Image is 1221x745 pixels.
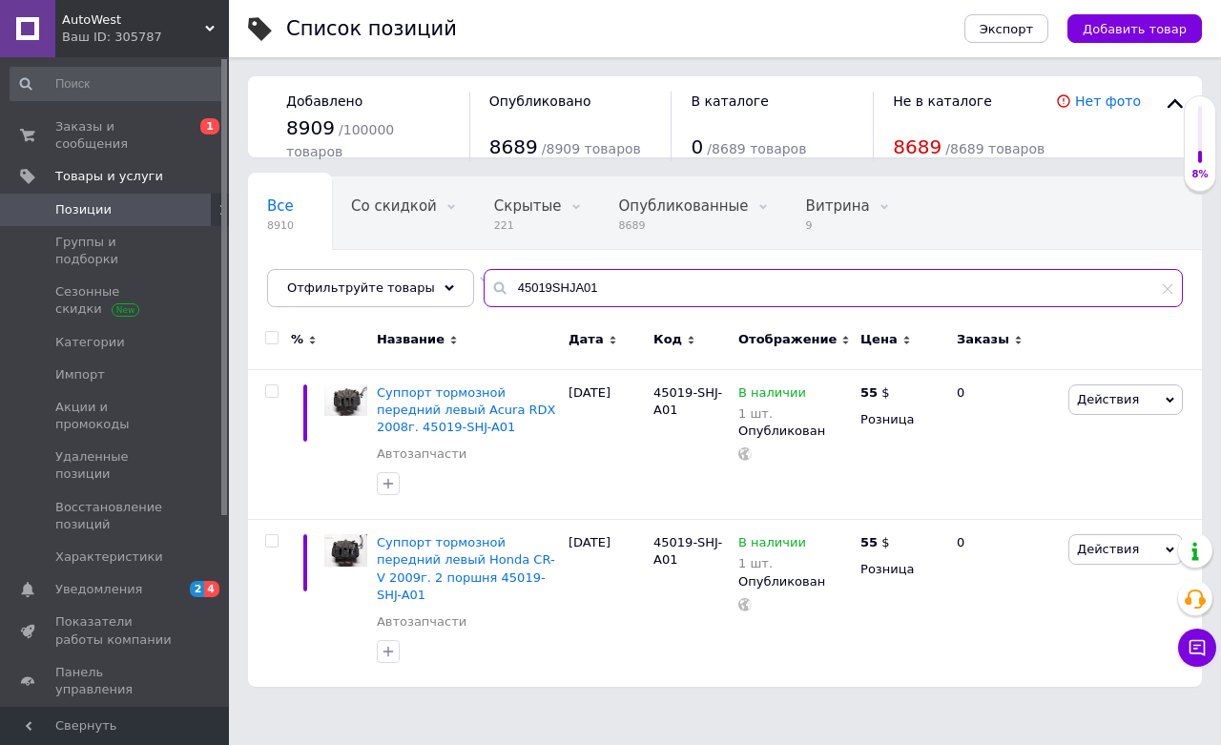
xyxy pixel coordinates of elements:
[351,197,437,215] span: Со скидкой
[248,250,507,322] div: С заниженной ценой, Опубликованные
[55,399,176,433] span: Акции и промокоды
[1067,14,1202,43] button: Добавить товар
[564,369,649,520] div: [DATE]
[377,331,445,348] span: Название
[10,67,225,101] input: Поиск
[860,535,878,549] b: 55
[267,197,294,215] span: Все
[286,122,394,159] span: / 100000 товаров
[55,168,163,185] span: Товары и услуги
[806,218,870,233] span: 9
[860,384,890,402] div: $
[691,93,768,109] span: В каталоге
[267,270,469,287] span: С заниженной ценой, Оп...
[1178,629,1216,667] button: Чат с покупателем
[564,520,649,687] div: [DATE]
[893,135,942,158] span: 8689
[484,269,1183,307] input: Поиск по названию позиции, артикулу и поисковым запросам
[324,534,367,567] img: Суппорт тормозной передний левый Honda CR-V 2009г. 2 поршня 45019-SHJ-A01
[377,535,555,602] a: Суппорт тормозной передний левый Honda CR-V 2009г. 2 поршня 45019-SHJ-A01
[1077,392,1139,406] span: Действия
[860,411,941,428] div: Розница
[738,573,851,590] div: Опубликован
[494,218,562,233] span: 221
[707,141,806,156] span: / 8689 товаров
[1075,93,1141,109] a: Нет фото
[55,234,176,268] span: Группы и подборки
[200,118,219,135] span: 1
[945,520,1064,687] div: 0
[55,334,125,351] span: Категории
[738,423,851,440] div: Опубликован
[190,581,205,597] span: 2
[55,283,176,318] span: Сезонные скидки
[957,331,1009,348] span: Заказы
[55,499,176,533] span: Восстановление позиций
[55,548,163,566] span: Характеристики
[738,385,806,405] span: В наличии
[286,93,362,109] span: Добавлено
[738,406,806,421] div: 1 шт.
[267,218,294,233] span: 8910
[55,201,112,218] span: Позиции
[860,385,878,400] b: 55
[860,561,941,578] div: Розница
[489,93,591,109] span: Опубликовано
[55,664,176,698] span: Панель управления
[287,280,435,295] span: Отфильтруйте товары
[286,116,335,139] span: 8909
[653,331,682,348] span: Код
[55,118,176,153] span: Заказы и сообщения
[1185,168,1215,181] div: 8%
[619,197,749,215] span: Опубликованные
[893,93,992,109] span: Не в каталоге
[806,197,870,215] span: Витрина
[945,369,1064,520] div: 0
[542,141,641,156] span: / 8909 товаров
[494,197,562,215] span: Скрытые
[204,581,219,597] span: 4
[62,29,229,46] div: Ваш ID: 305787
[980,22,1033,36] span: Экспорт
[945,141,1045,156] span: / 8689 товаров
[653,385,722,417] span: 45019-SHJ-A01
[860,331,898,348] span: Цена
[55,366,105,383] span: Импорт
[291,331,303,348] span: %
[964,14,1048,43] button: Экспорт
[324,384,367,417] img: Суппорт тормозной передний левый Acura RDX 2008г. 45019-SHJ-A01
[1083,22,1187,36] span: Добавить товар
[653,535,722,567] span: 45019-SHJ-A01
[55,581,142,598] span: Уведомления
[489,135,538,158] span: 8689
[55,613,176,648] span: Показатели работы компании
[691,135,703,158] span: 0
[377,385,556,434] a: Суппорт тормозной передний левый Acura RDX 2008г. 45019-SHJ-A01
[738,556,806,570] div: 1 шт.
[377,613,466,631] a: Автозапчасти
[569,331,604,348] span: Дата
[377,445,466,463] a: Автозапчасти
[55,448,176,483] span: Удаленные позиции
[1077,542,1139,556] span: Действия
[286,19,457,39] div: Список позиций
[619,218,749,233] span: 8689
[738,535,806,555] span: В наличии
[62,11,205,29] span: AutoWest
[860,534,890,551] div: $
[738,331,837,348] span: Отображение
